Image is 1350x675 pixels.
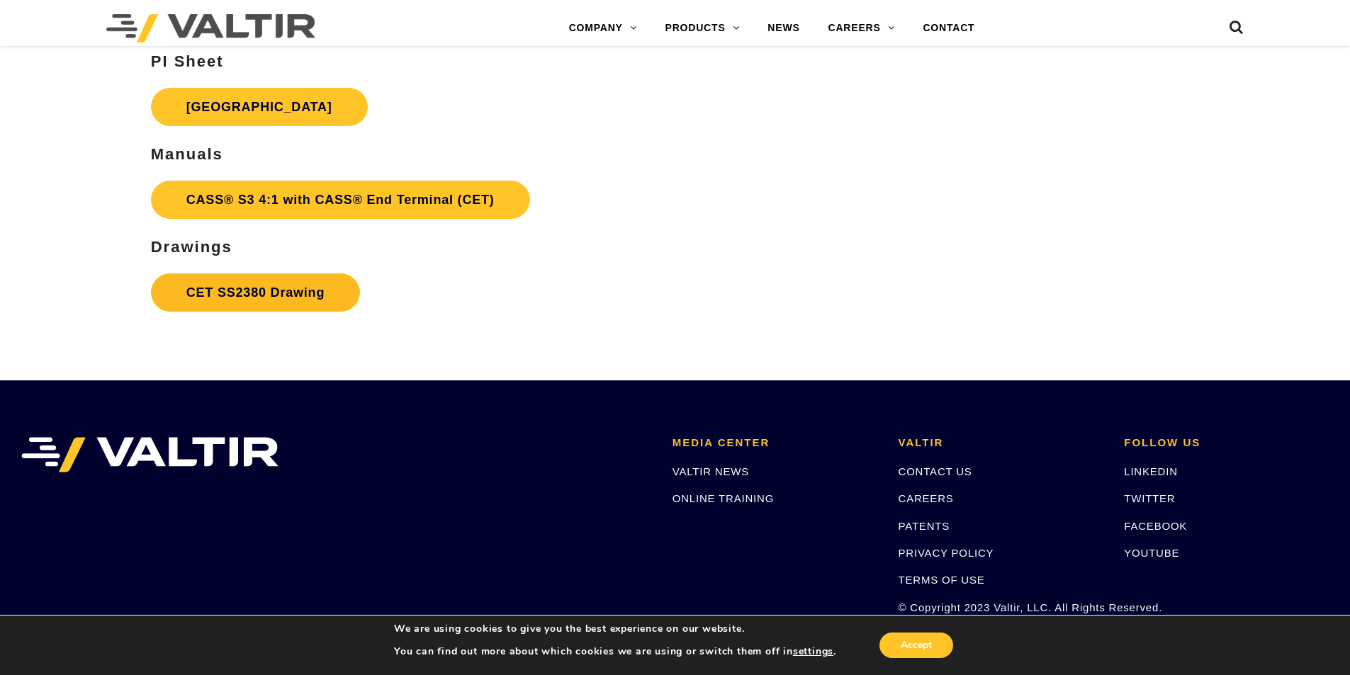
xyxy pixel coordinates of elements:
[814,14,909,42] a: CAREERS
[1124,492,1175,504] a: TWITTER
[899,574,985,586] a: TERMS OF USE
[151,238,232,256] strong: Drawings
[899,547,994,559] a: PRIVACY POLICY
[673,465,749,477] a: VALTIR NEWS
[151,145,223,163] strong: Manuals
[793,645,833,658] button: settings
[1124,520,1187,532] a: FACEBOOK
[673,437,877,449] h2: MEDIA CENTER
[106,14,315,42] img: Valtir
[899,520,950,532] a: PATENTS
[673,492,774,504] a: ONLINE TRAINING
[1124,547,1179,559] a: YOUTUBE
[909,14,989,42] a: CONTACT
[151,88,368,126] a: [GEOGRAPHIC_DATA]
[899,492,954,504] a: CAREERS
[753,14,814,42] a: NEWS
[21,437,279,472] img: VALTIR
[394,645,836,658] p: You can find out more about which cookies we are using or switch them off in .
[899,599,1103,616] p: © Copyright 2023 Valtir, LLC. All Rights Reserved.
[879,633,953,658] button: Accept
[151,181,530,219] a: CASS® S3 4:1 with CASS® End Terminal (CET)
[899,465,972,477] a: CONTACT US
[151,52,224,70] strong: PI Sheet
[1124,437,1329,449] h2: FOLLOW US
[651,14,754,42] a: PRODUCTS
[555,14,651,42] a: COMPANY
[899,437,1103,449] h2: VALTIR
[151,273,360,312] a: CET SS2380 Drawing
[394,623,836,635] p: We are using cookies to give you the best experience on our website.
[1124,465,1178,477] a: LINKEDIN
